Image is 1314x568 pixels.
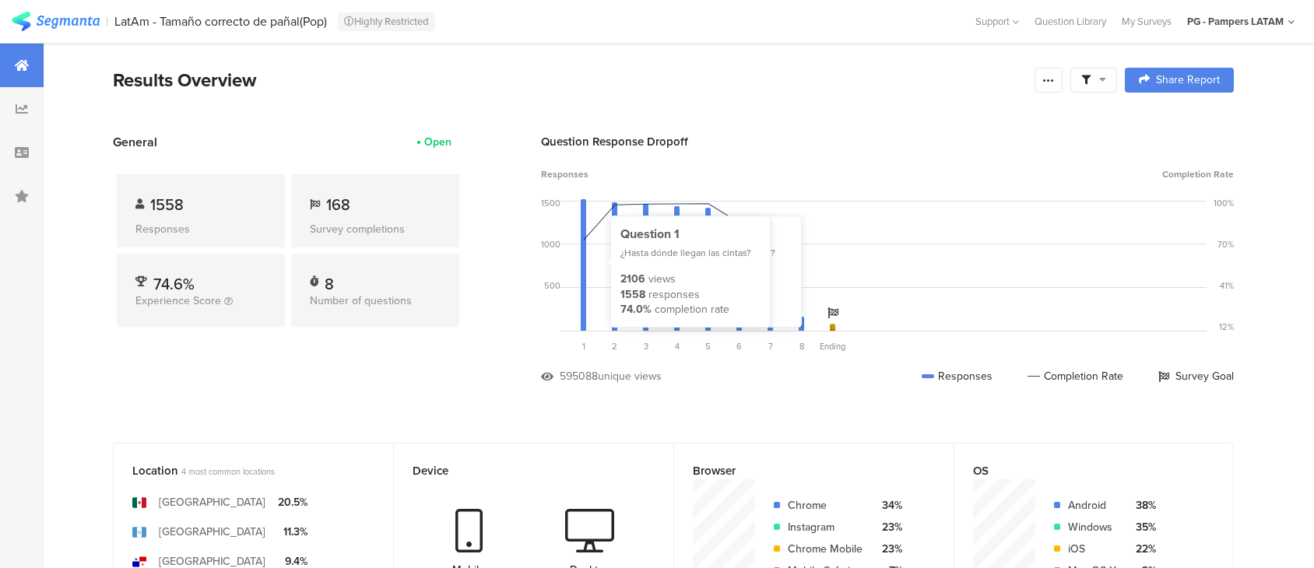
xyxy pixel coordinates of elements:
div: 595088 [560,368,598,384]
div: 1000 [541,238,560,251]
a: Question Library [1027,14,1114,29]
div: 34% [875,497,902,514]
div: Instagram [788,519,863,535]
div: Device [413,462,629,479]
div: 35% [1129,519,1156,535]
div: completion rate [655,302,729,317]
div: 38% [1129,497,1156,514]
div: 74.0% [620,302,652,317]
div: Responses [922,368,993,384]
span: 1558 [150,193,184,216]
div: Question Response Dropoff [541,133,1234,150]
div: unique views [598,368,662,384]
span: 168 [326,193,350,216]
span: 2 [612,340,617,352]
span: 4 most common locations [181,465,275,478]
div: iOS [1068,541,1116,557]
div: Chrome [788,497,863,514]
div: Survey completions [310,221,441,237]
div: 1558 [620,287,645,303]
div: 23% [875,541,902,557]
a: My Surveys [1114,14,1179,29]
div: Survey Goal [1158,368,1234,384]
div: 23% [875,519,902,535]
div: Responses [135,221,266,237]
div: Support [975,9,1019,33]
span: 8 [799,340,804,352]
div: Ending [817,340,848,352]
div: Windows [1068,519,1116,535]
span: 3 [644,340,648,352]
div: Highly Restricted [338,12,435,31]
span: 5 [705,340,711,352]
span: 74.6% [153,272,195,296]
span: 1 [582,340,585,352]
div: 8 [325,272,334,288]
div: ¿Hasta dónde llegan las cintas? [620,247,761,260]
div: Location [132,462,349,479]
div: LatAm - Tamaño correcto de pañal(Pop) [114,14,327,29]
img: segmanta logo [12,12,100,31]
div: Browser [693,462,909,479]
div: OS [973,462,1189,479]
div: 1500 [541,197,560,209]
div: PG - Pampers LATAM [1187,14,1284,29]
div: 2106 [620,272,645,287]
span: Completion Rate [1162,167,1234,181]
div: [GEOGRAPHIC_DATA] [159,494,265,510]
span: Share Report [1156,75,1220,86]
div: Completion Rate [1028,368,1123,384]
span: Responses [541,167,588,181]
div: 20.5% [278,494,307,510]
div: 22% [1129,541,1156,557]
span: 6 [736,340,742,352]
div: Chrome Mobile [788,541,863,557]
div: 100% [1214,197,1234,209]
div: responses [648,287,700,303]
div: Results Overview [113,66,1027,94]
span: Experience Score [135,293,221,309]
span: 7 [768,340,773,352]
div: 500 [544,279,560,292]
span: 4 [675,340,680,352]
span: General [113,133,157,151]
div: | [106,12,108,30]
div: Android [1068,497,1116,514]
span: Number of questions [310,293,412,309]
div: 12% [1219,321,1234,333]
div: Open [424,134,451,150]
div: Question 1 [620,226,761,243]
div: views [648,272,676,287]
div: 11.3% [278,524,307,540]
div: 70% [1217,238,1234,251]
div: 41% [1220,279,1234,292]
div: [GEOGRAPHIC_DATA] [159,524,265,540]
